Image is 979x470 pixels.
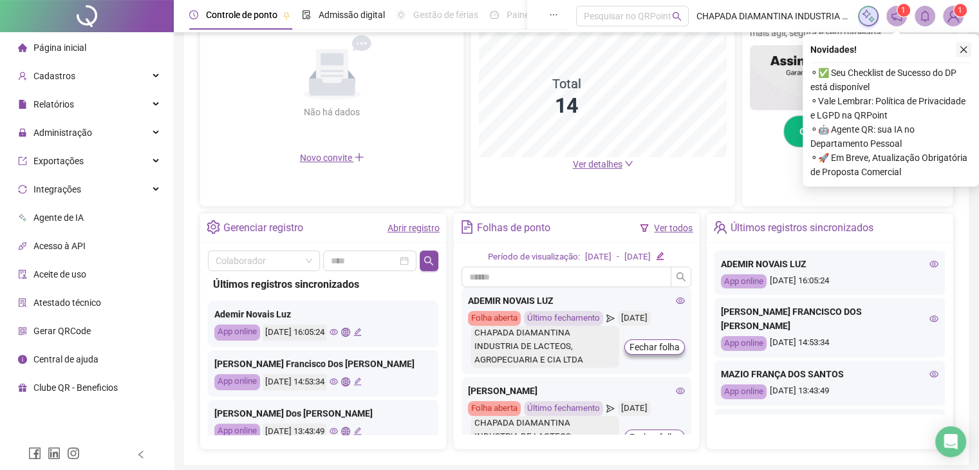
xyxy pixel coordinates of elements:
span: home [18,43,27,52]
span: Página inicial [33,42,86,53]
div: [DATE] [624,250,651,264]
span: send [606,311,615,326]
span: api [18,241,27,250]
span: solution [18,298,27,307]
div: Período de visualização: [488,250,580,264]
span: left [136,450,145,459]
span: Gestão de férias [413,10,478,20]
div: [DATE] 14:53:34 [263,374,326,390]
div: App online [721,274,767,289]
div: App online [214,374,260,390]
div: [PERSON_NAME] [468,384,685,398]
div: Open Intercom Messenger [935,426,966,457]
div: [PERSON_NAME] Francisco Dos [PERSON_NAME] [214,357,432,371]
span: eye [676,386,685,395]
span: Cadastros [33,71,75,81]
span: gift [18,383,27,392]
span: bell [919,10,931,22]
span: down [624,159,633,168]
span: ellipsis [549,10,558,19]
div: Folha aberta [468,401,521,416]
span: user-add [18,71,27,80]
span: Fechar folha [629,430,680,444]
button: Fechar folha [624,429,685,445]
span: Novo convite [300,153,364,163]
div: [PERSON_NAME] Dos [PERSON_NAME] [214,406,432,420]
span: eye [929,259,938,268]
span: 1 [958,6,962,15]
div: [DATE] 16:05:24 [721,274,938,289]
img: sparkle-icon.fc2bf0ac1784a2077858766a79e2daf3.svg [861,9,875,23]
div: Último fechamento [524,401,603,416]
span: filter [640,223,649,232]
span: close [959,45,968,54]
span: plus [354,152,364,162]
div: [DATE] 13:43:49 [721,384,938,399]
span: global [341,328,350,336]
span: team [713,220,727,234]
span: global [341,377,350,386]
span: Fechar folha [629,340,680,354]
span: file-done [302,10,311,19]
span: Administração [33,127,92,138]
span: lock [18,128,27,137]
span: file [18,100,27,109]
span: Agente de IA [33,212,84,223]
span: Aceite de uso [33,269,86,279]
span: Novidades ! [810,42,857,57]
div: App online [214,324,260,341]
span: Painel do DP [507,10,557,20]
span: eye [929,314,938,323]
span: Central de ajuda [33,354,98,364]
span: eye [676,296,685,305]
span: Admissão digital [319,10,385,20]
span: edit [656,252,664,260]
span: CHAPADA DIAMANTINA INDUSTRIA DE LACTEOS, AGROPECUARIA E CIA LTDA [696,9,850,23]
span: ⚬ ✅ Seu Checklist de Sucesso do DP está disponível [810,66,971,94]
span: Controle de ponto [206,10,277,20]
div: Últimos registros sincronizados [731,217,873,239]
div: Não há dados [273,105,391,119]
span: info-circle [18,355,27,364]
span: notification [891,10,902,22]
div: [DATE] 13:43:49 [263,424,326,440]
div: App online [721,384,767,399]
div: [DATE] [618,311,651,326]
span: sun [396,10,406,19]
div: Folha aberta [468,311,521,326]
span: send [606,401,615,416]
span: sync [18,185,27,194]
div: [PERSON_NAME] FRANCISCO DOS [PERSON_NAME] [721,305,938,333]
div: Gerenciar registro [223,217,303,239]
button: Chega de papelada! [783,115,911,147]
span: export [18,156,27,165]
span: dashboard [490,10,499,19]
span: 1 [901,6,906,15]
div: Ademir Novais Luz [214,307,432,321]
span: search [672,12,682,21]
span: facebook [28,447,41,460]
div: [DATE] [618,401,651,416]
div: Último fechamento [524,311,603,326]
span: Ver detalhes [573,159,622,169]
span: qrcode [18,326,27,335]
div: App online [721,336,767,351]
span: instagram [67,447,80,460]
span: edit [353,377,362,386]
span: eye [929,370,938,379]
span: eye [330,377,338,386]
div: Últimos registros sincronizados [213,276,433,292]
span: pushpin [283,12,290,19]
span: global [341,427,350,435]
sup: Atualize o seu contato no menu Meus Dados [954,4,967,17]
span: ⚬ Vale Lembrar: Política de Privacidade e LGPD na QRPoint [810,94,971,122]
span: setting [207,220,220,234]
span: linkedin [48,447,61,460]
span: Gerar QRCode [33,326,91,336]
div: Folhas de ponto [477,217,550,239]
a: Abrir registro [387,223,440,233]
span: Acesso à API [33,241,86,251]
div: App online [214,424,260,440]
a: Ver detalhes down [573,159,633,169]
button: Fechar folha [624,339,685,355]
